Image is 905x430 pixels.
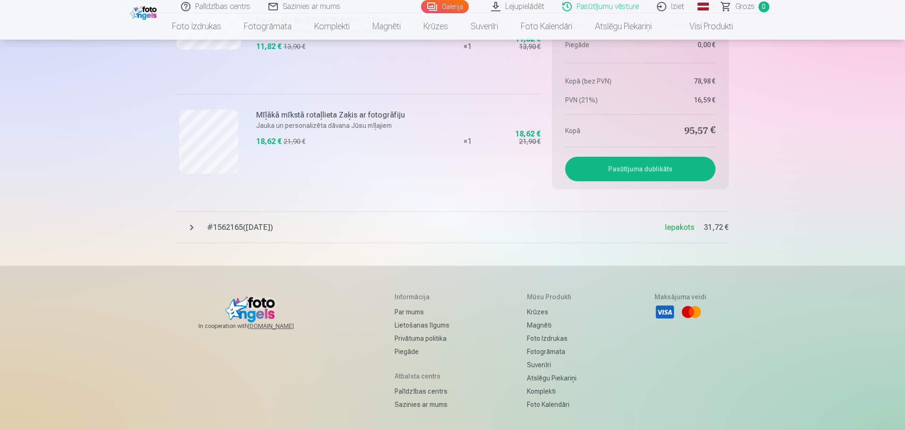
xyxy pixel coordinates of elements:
a: Komplekti [303,13,361,40]
dt: Piegāde [565,40,636,50]
div: 18,62 € [515,131,541,137]
dt: Kopā [565,124,636,137]
div: 13,90 € [284,42,305,51]
a: Sazinies ar mums [395,398,449,411]
a: Piegāde [395,345,449,358]
div: 21,90 € [519,137,541,146]
dd: 0,00 € [645,40,715,50]
h5: Maksājuma veidi [655,292,707,302]
dt: Kopā (bez PVN) [565,76,636,86]
div: 13,90 € [519,42,541,51]
a: Suvenīri [459,13,509,40]
div: 11,82 € [256,41,282,52]
a: Atslēgu piekariņi [584,13,663,40]
span: In cooperation with [198,322,317,330]
a: Foto izdrukas [161,13,233,40]
a: Atslēgu piekariņi [527,371,577,385]
a: Krūzes [527,305,577,319]
dt: PVN (21%) [565,95,636,105]
div: × 1 [432,94,503,189]
li: Mastercard [681,302,702,322]
div: 11,82 € [515,36,541,42]
dd: 95,57 € [645,124,715,137]
a: Suvenīri [527,358,577,371]
h5: Informācija [395,292,449,302]
a: [DOMAIN_NAME] [248,322,317,330]
button: Pasūtījuma dublikāts [565,157,715,181]
div: 21,90 € [284,137,305,146]
a: Foto izdrukas [527,332,577,345]
img: /fa1 [130,4,159,20]
a: Krūzes [412,13,459,40]
span: Iepakots [665,223,694,232]
a: Palīdzības centrs [395,385,449,398]
a: Fotogrāmata [233,13,303,40]
a: Lietošanas līgums [395,319,449,332]
li: Visa [655,302,675,322]
h5: Mūsu produkti [527,292,577,302]
span: # 1562165 ( [DATE] ) [207,222,665,233]
h5: Atbalsta centrs [395,371,449,381]
button: #1562165([DATE])Iepakots31,72 € [177,212,729,243]
a: Komplekti [527,385,577,398]
a: Magnēti [361,13,412,40]
a: Magnēti [527,319,577,332]
a: Visi produkti [663,13,744,40]
p: Jauka un personalizēta dāvana Jūsu mīļajiem [256,121,427,130]
a: Par mums [395,305,449,319]
span: Grozs [735,1,755,12]
a: Privātuma politika [395,332,449,345]
a: Fotogrāmata [527,345,577,358]
a: Foto kalendāri [527,398,577,411]
dd: 16,59 € [645,95,715,105]
div: 18,62 € [256,136,282,147]
span: 0 [758,1,769,12]
span: 31,72 € [704,222,729,233]
h6: Mīļākā mīkstā rotaļlieta Zaķis ar fotogrāfiju [256,110,427,121]
dd: 78,98 € [645,76,715,86]
a: Foto kalendāri [509,13,584,40]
